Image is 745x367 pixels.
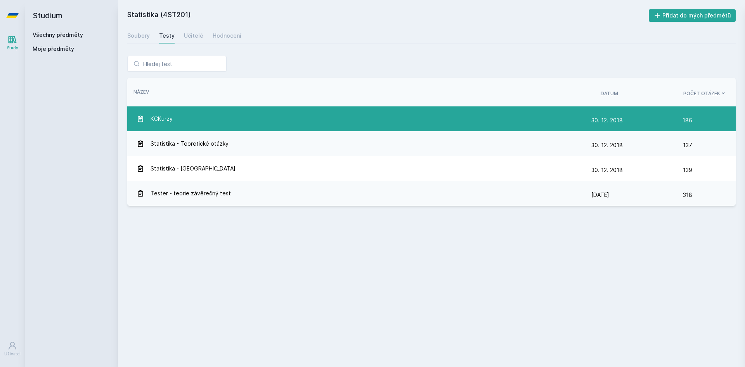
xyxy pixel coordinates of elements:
span: 30. 12. 2018 [591,117,623,123]
div: Study [7,45,18,51]
span: 30. 12. 2018 [591,167,623,173]
a: Tester - teorie závěrečný test [DATE] 318 [127,181,736,206]
div: Soubory [127,32,150,40]
span: Statistika - [GEOGRAPHIC_DATA] [151,161,236,176]
a: Uživatel [2,337,23,361]
h2: Statistika (4ST201) [127,9,649,22]
a: Statistika - [GEOGRAPHIC_DATA] 30. 12. 2018 139 [127,156,736,181]
div: Hodnocení [213,32,241,40]
a: Statistika - Teoretické otázky 30. 12. 2018 137 [127,131,736,156]
span: KCKurzy [151,111,173,127]
button: Počet otázek [683,90,726,97]
span: 30. 12. 2018 [591,142,623,148]
a: Hodnocení [213,28,241,43]
a: Učitelé [184,28,203,43]
span: Tester - teorie závěrečný test [151,186,231,201]
a: Study [2,31,23,55]
span: Statistika - Teoretické otázky [151,136,229,151]
span: 137 [683,137,692,153]
span: 318 [683,187,692,203]
div: Uživatel [4,351,21,357]
a: Testy [159,28,175,43]
button: Datum [601,90,618,97]
div: Učitelé [184,32,203,40]
button: Přidat do mých předmětů [649,9,736,22]
div: Testy [159,32,175,40]
button: Název [133,89,149,96]
input: Hledej test [127,56,227,71]
span: Moje předměty [33,45,74,53]
a: KCKurzy 30. 12. 2018 186 [127,106,736,131]
span: 139 [683,162,692,178]
a: Všechny předměty [33,31,83,38]
span: Počet otázek [683,90,720,97]
span: [DATE] [591,191,609,198]
a: Soubory [127,28,150,43]
span: 186 [683,113,692,128]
